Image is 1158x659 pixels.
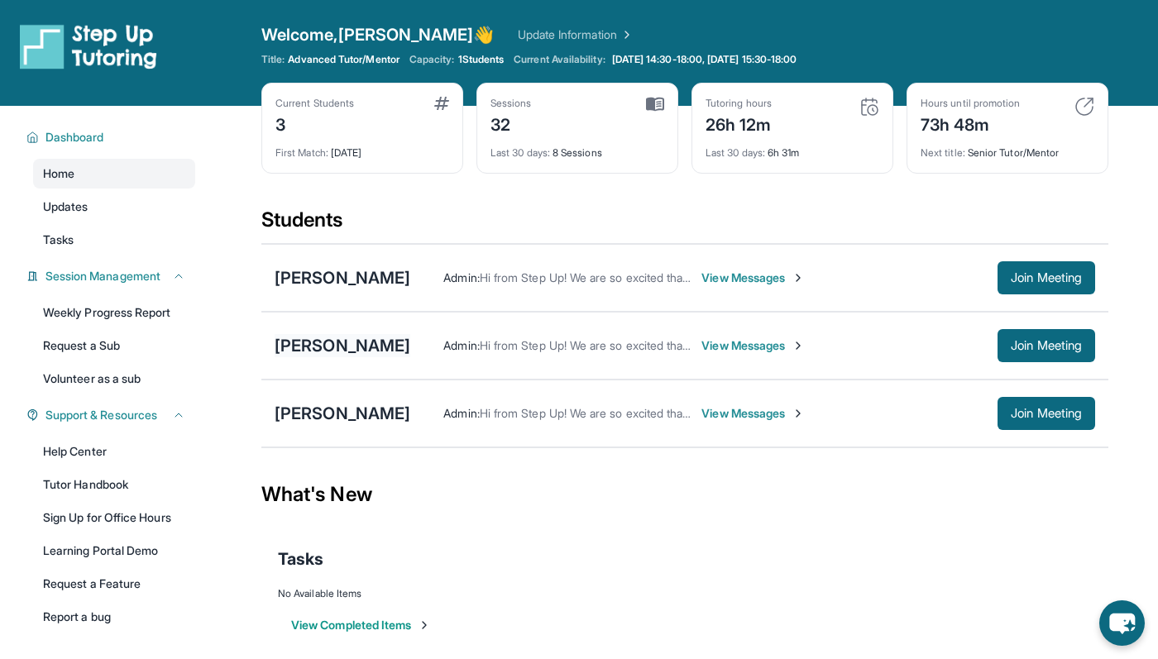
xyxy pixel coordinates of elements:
div: What's New [261,458,1108,531]
div: No Available Items [278,587,1092,600]
img: Chevron-Right [792,271,805,284]
span: Admin : [443,406,479,420]
span: View Messages [701,405,805,422]
span: Last 30 days : [490,146,550,159]
div: Sessions [490,97,532,110]
a: Tutor Handbook [33,470,195,499]
a: Request a Feature [33,569,195,599]
div: 8 Sessions [490,136,664,160]
span: Welcome, [PERSON_NAME] 👋 [261,23,495,46]
a: [DATE] 14:30-18:00, [DATE] 15:30-18:00 [609,53,801,66]
img: logo [20,23,157,69]
img: Chevron Right [617,26,634,43]
a: Volunteer as a sub [33,364,195,394]
button: chat-button [1099,600,1145,646]
img: card [646,97,664,112]
img: card [434,97,449,110]
a: Request a Sub [33,331,195,361]
span: Home [43,165,74,182]
img: Chevron-Right [792,407,805,420]
div: [PERSON_NAME] [275,334,410,357]
span: View Messages [701,270,805,286]
span: View Messages [701,337,805,354]
div: [PERSON_NAME] [275,266,410,289]
span: Capacity: [409,53,455,66]
a: Home [33,159,195,189]
div: 26h 12m [706,110,772,136]
div: [DATE] [275,136,449,160]
button: Join Meeting [998,397,1095,430]
img: card [859,97,879,117]
span: Admin : [443,270,479,284]
span: Join Meeting [1011,273,1082,283]
span: Updates [43,198,89,215]
button: Dashboard [39,129,185,146]
div: Senior Tutor/Mentor [921,136,1094,160]
span: Dashboard [45,129,104,146]
div: Hours until promotion [921,97,1020,110]
button: Session Management [39,268,185,284]
a: Learning Portal Demo [33,536,195,566]
span: Tasks [278,547,323,571]
span: Current Availability: [514,53,605,66]
a: Help Center [33,437,195,466]
button: Support & Resources [39,407,185,423]
div: 3 [275,110,354,136]
span: [DATE] 14:30-18:00, [DATE] 15:30-18:00 [612,53,797,66]
button: View Completed Items [291,617,431,633]
div: Students [261,207,1108,243]
img: Chevron-Right [792,339,805,352]
span: Admin : [443,338,479,352]
img: card [1074,97,1094,117]
span: Tasks [43,232,74,248]
button: Join Meeting [998,329,1095,362]
span: 1 Students [458,53,505,66]
div: 73h 48m [921,110,1020,136]
a: Updates [33,192,195,222]
span: Last 30 days : [706,146,765,159]
div: [PERSON_NAME] [275,402,410,425]
span: Title: [261,53,285,66]
div: Current Students [275,97,354,110]
div: 32 [490,110,532,136]
span: Support & Resources [45,407,157,423]
span: Next title : [921,146,965,159]
div: Tutoring hours [706,97,772,110]
span: Join Meeting [1011,408,1082,418]
span: Advanced Tutor/Mentor [288,53,399,66]
span: Session Management [45,268,160,284]
button: Join Meeting [998,261,1095,294]
a: Sign Up for Office Hours [33,503,195,532]
div: 6h 31m [706,136,879,160]
span: Join Meeting [1011,341,1082,351]
span: First Match : [275,146,328,159]
a: Update Information [518,26,634,43]
a: Tasks [33,225,195,255]
a: Weekly Progress Report [33,298,195,327]
a: Report a bug [33,602,195,632]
